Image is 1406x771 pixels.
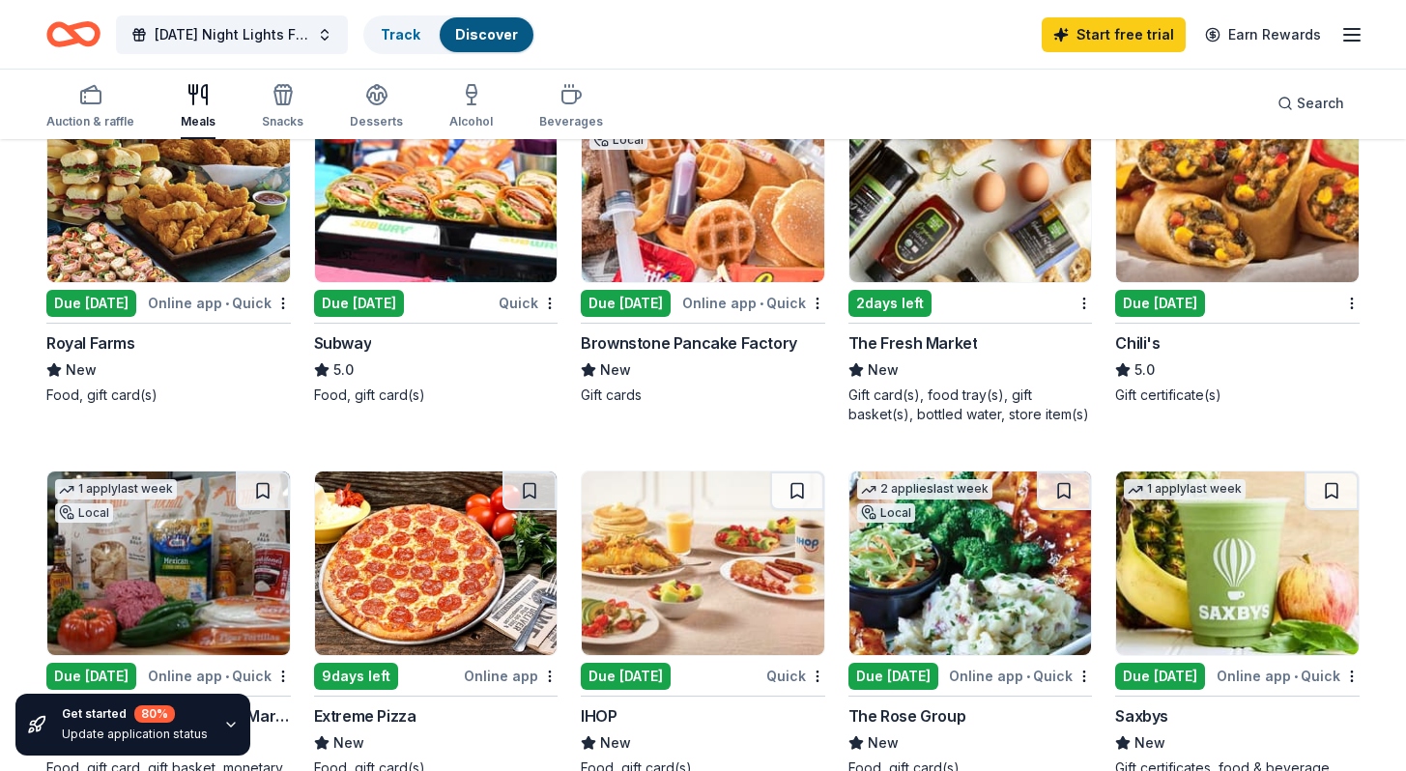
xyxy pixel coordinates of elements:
div: Gift cards [581,385,825,405]
div: 1 apply last week [1124,479,1246,500]
div: Due [DATE] [314,290,404,317]
img: Image for Subway [315,99,558,282]
div: Meals [181,114,215,129]
img: Image for Saxbys [1116,471,1359,655]
div: Food, gift card(s) [314,385,559,405]
div: Online app Quick [682,291,825,315]
div: 2 days left [848,290,932,317]
div: 1 apply last week [55,479,177,500]
div: Due [DATE] [581,663,671,690]
div: Alcohol [449,114,493,129]
div: Gift certificate(s) [1115,385,1360,405]
div: Local [589,130,647,150]
img: Image for Brownstone Pancake Factory [582,99,824,282]
div: Gift card(s), food tray(s), gift basket(s), bottled water, store item(s) [848,385,1093,424]
span: • [225,296,229,311]
button: Search [1262,84,1360,123]
div: Due [DATE] [46,663,136,690]
div: Local [857,503,915,523]
button: Snacks [262,75,303,139]
div: The Fresh Market [848,331,978,355]
div: Due [DATE] [1115,290,1205,317]
a: Earn Rewards [1193,17,1333,52]
button: Auction & raffle [46,75,134,139]
img: Image for IHOP [582,471,824,655]
div: Online app [464,664,558,688]
div: Online app Quick [148,291,291,315]
div: IHOP [581,704,617,728]
span: • [1294,669,1298,684]
a: Start free trial [1042,17,1186,52]
div: 80 % [134,705,175,723]
span: New [66,358,97,382]
div: 9 days left [314,663,398,690]
img: Image for The Fresh Market [849,99,1092,282]
div: Brownstone Pancake Factory [581,331,797,355]
div: Subway [314,331,372,355]
span: 5.0 [333,358,354,382]
a: Image for The Fresh Market2days leftThe Fresh MarketNewGift card(s), food tray(s), gift basket(s)... [848,98,1093,424]
span: [DATE] Night Lights Fundraiser Dinner & Tricky Tray [155,23,309,46]
div: Quick [499,291,558,315]
a: Track [381,26,420,43]
span: New [868,358,899,382]
a: Image for Royal FarmsDue [DATE]Online app•QuickRoyal FarmsNewFood, gift card(s) [46,98,291,405]
div: Update application status [62,727,208,742]
span: New [600,358,631,382]
button: TrackDiscover [363,15,535,54]
span: New [600,731,631,755]
div: Local [55,503,113,523]
div: Due [DATE] [1115,663,1205,690]
span: 5.0 [1134,358,1155,382]
button: Beverages [539,75,603,139]
div: Due [DATE] [848,663,938,690]
a: Discover [455,26,518,43]
span: New [1134,731,1165,755]
div: Due [DATE] [581,290,671,317]
div: Extreme Pizza [314,704,416,728]
span: • [1026,669,1030,684]
a: Image for Brownstone Pancake Factory1 applylast weekLocalDue [DATE]Online app•QuickBrownstone Pan... [581,98,825,405]
a: Image for SubwayDue [DATE]QuickSubway5.0Food, gift card(s) [314,98,559,405]
a: Home [46,12,100,57]
span: New [868,731,899,755]
div: Online app Quick [1217,664,1360,688]
div: Saxbys [1115,704,1168,728]
img: Image for Chili's [1116,99,1359,282]
img: Image for Livoti's Old World Market [47,471,290,655]
span: New [333,731,364,755]
div: Auction & raffle [46,114,134,129]
div: Due [DATE] [46,290,136,317]
button: Alcohol [449,75,493,139]
div: Chili's [1115,331,1160,355]
img: Image for Royal Farms [47,99,290,282]
div: Royal Farms [46,331,135,355]
a: Image for Chili's1 applylast weekDue [DATE]Chili's5.0Gift certificate(s) [1115,98,1360,405]
div: Beverages [539,114,603,129]
div: Online app Quick [148,664,291,688]
img: Image for Extreme Pizza [315,471,558,655]
div: Get started [62,705,208,723]
div: Food, gift card(s) [46,385,291,405]
div: Online app Quick [949,664,1092,688]
div: 2 applies last week [857,479,992,500]
div: Snacks [262,114,303,129]
button: [DATE] Night Lights Fundraiser Dinner & Tricky Tray [116,15,348,54]
button: Desserts [350,75,403,139]
span: Search [1297,92,1344,115]
span: • [225,669,229,684]
div: Quick [766,664,825,688]
img: Image for The Rose Group [849,471,1092,655]
span: • [760,296,763,311]
div: Desserts [350,114,403,129]
button: Meals [181,75,215,139]
div: The Rose Group [848,704,965,728]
